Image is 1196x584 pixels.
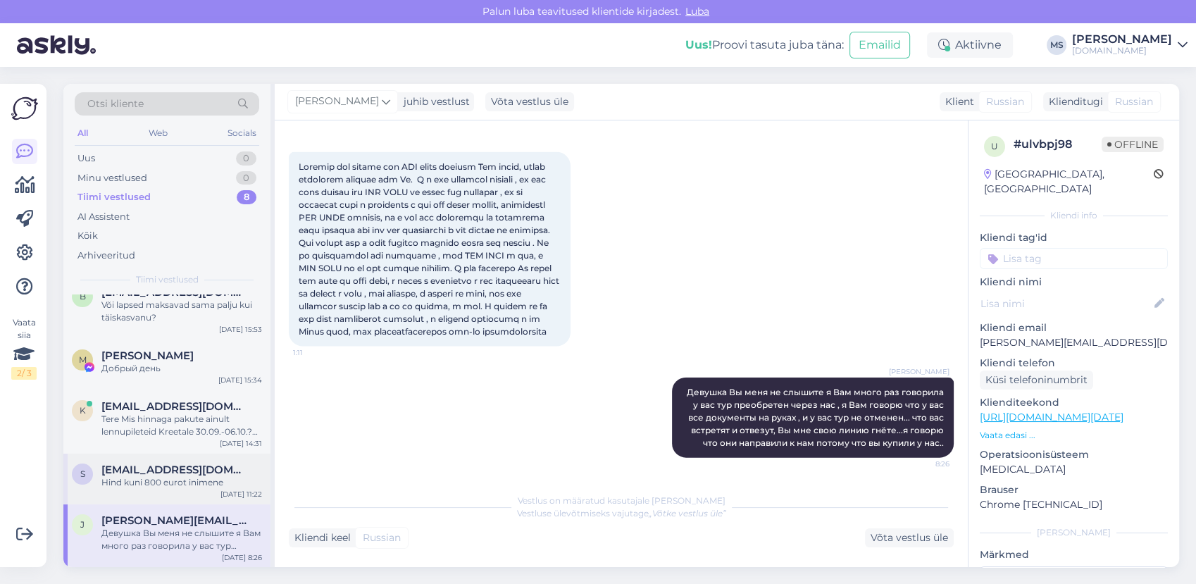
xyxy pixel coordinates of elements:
span: kadivalgus@hotmail.com [101,400,248,413]
span: Vestluse ülevõtmiseks vajutage [517,508,726,518]
div: juhib vestlust [398,94,470,109]
span: Девушка Вы меня не слышите я Вам много раз говорила у вас тур преобретен через нас , я Вам говорю... [687,387,946,448]
span: jelena.ahmetsina@hotmail.com [101,514,248,527]
span: Margarita Aleksandrova [101,349,194,362]
span: [PERSON_NAME] [889,366,949,377]
div: [DATE] 15:53 [219,324,262,335]
span: s [80,468,85,479]
p: Operatsioonisüsteem [980,447,1168,462]
div: Socials [225,124,259,142]
div: Või lapsed maksavad sama palju kui täiskasvanu? [101,299,262,324]
div: Kõik [77,229,98,243]
span: j [80,519,85,530]
p: Klienditeekond [980,395,1168,410]
div: Klienditugi [1043,94,1103,109]
div: Kliendi info [980,209,1168,222]
p: Märkmed [980,547,1168,562]
div: AI Assistent [77,210,130,224]
span: Loremip dol sitame con ADI elits doeiusm Tem incid, utlab etdolorem aliquae adm Ve. Q n exe ullam... [299,161,561,337]
p: Kliendi telefon [980,356,1168,371]
div: Добрый день [101,362,262,375]
div: 8 [237,190,256,204]
div: Klient [940,94,974,109]
div: 2 / 3 [11,367,37,380]
span: Vestlus on määratud kasutajale [PERSON_NAME] [518,495,725,506]
div: [DATE] 15:34 [218,375,262,385]
div: Küsi telefoninumbrit [980,371,1093,390]
img: Askly Logo [11,95,38,122]
div: Võta vestlus üle [865,528,954,547]
div: [PERSON_NAME] [980,526,1168,539]
div: Uus [77,151,95,166]
div: MS [1047,35,1066,55]
span: 1:11 [293,347,346,358]
p: Brauser [980,483,1168,497]
input: Lisa nimi [980,296,1152,311]
div: [DATE] 14:31 [220,438,262,449]
div: [GEOGRAPHIC_DATA], [GEOGRAPHIC_DATA] [984,167,1154,197]
span: Offline [1102,137,1164,152]
span: b [80,291,86,302]
span: Tiimi vestlused [136,273,199,286]
div: Kliendi keel [289,530,351,545]
div: 0 [236,171,256,185]
div: Vaata siia [11,316,37,380]
span: snaiderstelle@gmail.com [101,464,248,476]
div: Aktiivne [927,32,1013,58]
div: [DOMAIN_NAME] [1072,45,1172,56]
div: [PERSON_NAME] [1072,34,1172,45]
p: Kliendi tag'id [980,230,1168,245]
p: Kliendi email [980,321,1168,335]
span: Russian [986,94,1024,109]
div: Tiimi vestlused [77,190,151,204]
div: Девушка Вы меня не слышите я Вам много раз говорила у вас тур преобретен через нас , я Вам говорю... [101,527,262,552]
span: k [80,405,86,416]
p: Chrome [TECHNICAL_ID] [980,497,1168,512]
span: Russian [1115,94,1153,109]
p: [PERSON_NAME][EMAIL_ADDRESS][DOMAIN_NAME] [980,335,1168,350]
div: Tere Mis hinnaga pakute ainult lennupileteid Kreetale 30.09.-06.10.? Tänan [101,413,262,438]
span: Luba [681,5,714,18]
div: Hind kuni 800 eurot inimene [101,476,262,489]
span: Russian [363,530,401,545]
div: Arhiveeritud [77,249,135,263]
b: Uus! [685,38,712,51]
span: u [991,141,998,151]
div: All [75,124,91,142]
span: M [79,354,87,365]
div: [DATE] 8:26 [222,552,262,563]
button: Emailid [849,32,910,58]
span: [PERSON_NAME] [295,94,379,109]
input: Lisa tag [980,248,1168,269]
div: 0 [236,151,256,166]
div: [DATE] 11:22 [220,489,262,499]
a: [URL][DOMAIN_NAME][DATE] [980,411,1123,423]
div: Proovi tasuta juba täna: [685,37,844,54]
p: Vaata edasi ... [980,429,1168,442]
span: Otsi kliente [87,97,144,111]
p: [MEDICAL_DATA] [980,462,1168,477]
div: Võta vestlus üle [485,92,574,111]
div: # ulvbpj98 [1014,136,1102,153]
span: 8:26 [897,459,949,469]
div: Minu vestlused [77,171,147,185]
p: Kliendi nimi [980,275,1168,290]
i: „Võtke vestlus üle” [649,508,726,518]
div: Web [146,124,170,142]
a: [PERSON_NAME][DOMAIN_NAME] [1072,34,1188,56]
